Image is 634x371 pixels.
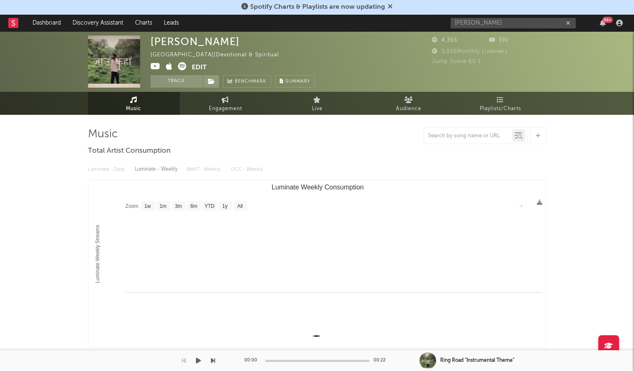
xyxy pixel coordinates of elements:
[440,357,514,364] div: Ring Road "Instrumental Theme"
[424,133,512,139] input: Search by song name or URL
[223,75,271,88] a: Benchmark
[158,15,185,31] a: Leads
[125,203,138,209] text: Zoom
[250,4,385,10] span: Spotify Charts & Playlists are now updating
[373,356,390,366] div: 00:22
[150,35,240,48] div: [PERSON_NAME]
[180,92,271,115] a: Engagement
[275,75,315,88] button: Summary
[489,38,509,43] span: 391
[175,203,182,209] text: 3m
[235,77,266,87] span: Benchmark
[432,49,508,54] span: 3,916 Monthly Listeners
[190,203,197,209] text: 6m
[88,92,180,115] a: Music
[451,18,576,28] input: Search for artists
[600,20,606,26] button: 99+
[67,15,129,31] a: Discovery Assistant
[159,203,166,209] text: 1m
[222,203,227,209] text: 1y
[271,184,363,191] text: Luminate Weekly Consumption
[312,104,323,114] span: Live
[237,203,243,209] text: All
[88,146,170,156] span: Total Artist Consumption
[455,92,546,115] a: Playlists/Charts
[602,17,613,23] div: 99 +
[88,180,546,347] svg: Luminate Weekly Consumption
[432,38,457,43] span: 4,365
[129,15,158,31] a: Charts
[95,225,100,283] text: Luminate Weekly Streams
[150,50,288,60] div: [GEOGRAPHIC_DATA] | Devotional & Spiritual
[150,75,203,88] button: Track
[432,59,481,64] span: Jump Score: 60.1
[144,203,151,209] text: 1w
[204,203,214,209] text: YTD
[27,15,67,31] a: Dashboard
[396,104,421,114] span: Audience
[192,62,207,73] button: Edit
[388,4,393,10] span: Dismiss
[480,104,521,114] span: Playlists/Charts
[519,203,524,209] text: →
[244,356,261,366] div: 00:00
[209,104,242,114] span: Engagement
[363,92,455,115] a: Audience
[126,104,141,114] span: Music
[286,79,310,84] span: Summary
[271,92,363,115] a: Live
